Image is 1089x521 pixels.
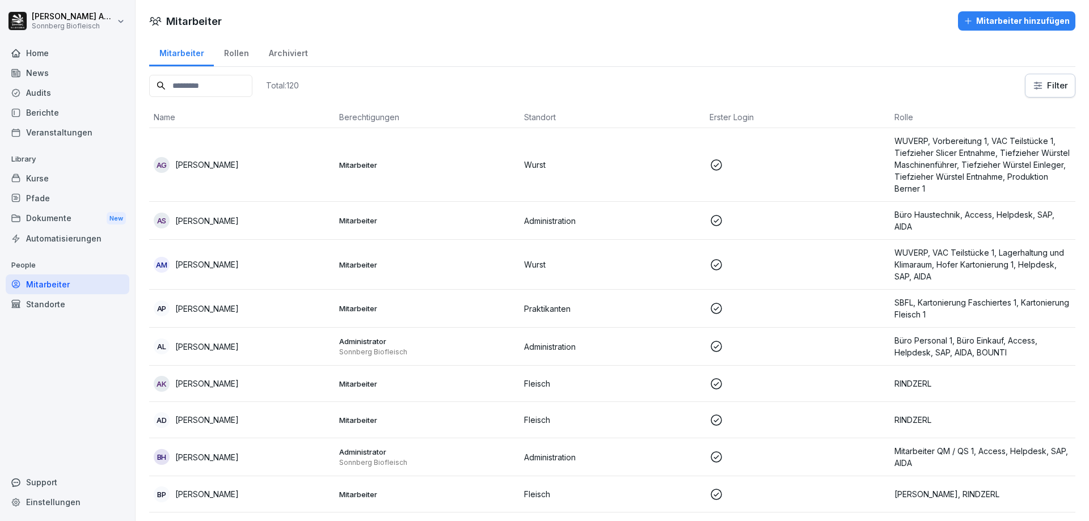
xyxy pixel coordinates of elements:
p: WUVERP, VAC Teilstücke 1, Lagerhaltung und Klimaraum, Hofer Kartonierung 1, Helpdesk, SAP, AIDA [894,247,1071,282]
div: AK [154,376,170,392]
a: Pfade [6,188,129,208]
p: Mitarbeiter [339,303,516,314]
div: AP [154,300,170,316]
p: [PERSON_NAME], RINDZERL [894,488,1071,500]
p: Praktikanten [524,303,700,315]
a: Mitarbeiter [6,274,129,294]
a: Berichte [6,103,129,122]
p: SBFL, Kartonierung Faschiertes 1, Kartonierung Fleisch 1 [894,296,1071,320]
p: Wurst [524,259,700,270]
p: Administration [524,451,700,463]
a: Automatisierungen [6,228,129,248]
p: Fleisch [524,488,700,500]
div: AD [154,412,170,428]
a: Audits [6,83,129,103]
p: Fleisch [524,378,700,389]
a: DokumenteNew [6,208,129,229]
p: Mitarbeiter [339,415,516,425]
p: Sonnberg Biofleisch [32,22,115,30]
p: Mitarbeiter QM / QS 1, Access, Helpdesk, SAP, AIDA [894,445,1071,469]
a: Kurse [6,168,129,188]
button: Mitarbeiter hinzufügen [958,11,1075,31]
a: Rollen [214,37,259,66]
p: Administration [524,341,700,353]
a: Einstellungen [6,492,129,512]
p: Mitarbeiter [339,489,516,499]
p: Library [6,150,129,168]
button: Filter [1025,74,1075,97]
p: [PERSON_NAME] [175,488,239,500]
p: [PERSON_NAME] [175,341,239,353]
p: Büro Personal 1, Büro Einkauf, Access, Helpdesk, SAP, AIDA, BOUNTI [894,334,1071,358]
p: Mitarbeiter [339,379,516,389]
div: AS [154,213,170,228]
a: Home [6,43,129,63]
p: Administrator [339,447,516,457]
th: Berechtigungen [335,107,520,128]
a: Mitarbeiter [149,37,214,66]
p: Sonnberg Biofleisch [339,348,516,357]
p: Fleisch [524,414,700,426]
div: AL [154,338,170,354]
div: AG [154,157,170,173]
a: Veranstaltungen [6,122,129,142]
th: Name [149,107,335,128]
p: RINDZERL [894,414,1071,426]
h1: Mitarbeiter [166,14,222,29]
p: [PERSON_NAME] [175,414,239,426]
a: Archiviert [259,37,318,66]
div: Filter [1032,80,1068,91]
div: BP [154,486,170,502]
p: Administrator [339,336,516,346]
p: Total: 120 [266,80,299,91]
p: [PERSON_NAME] [175,215,239,227]
a: Standorte [6,294,129,314]
p: RINDZERL [894,378,1071,389]
p: Administration [524,215,700,227]
p: [PERSON_NAME] [175,259,239,270]
div: Dokumente [6,208,129,229]
th: Standort [520,107,705,128]
div: New [107,212,126,225]
p: [PERSON_NAME] [175,159,239,171]
th: Erster Login [705,107,890,128]
div: AM [154,257,170,273]
p: Wurst [524,159,700,171]
p: Mitarbeiter [339,260,516,270]
a: News [6,63,129,83]
p: Sonnberg Biofleisch [339,458,516,467]
p: Mitarbeiter [339,215,516,226]
th: Rolle [890,107,1075,128]
p: People [6,256,129,274]
div: BH [154,449,170,465]
p: [PERSON_NAME] [175,378,239,389]
p: WUVERP, Vorbereitung 1, VAC Teilstücke 1, Tiefzieher Slicer Entnahme, Tiefzieher Würstel Maschine... [894,135,1071,194]
p: Mitarbeiter [339,160,516,170]
div: Support [6,472,129,492]
p: [PERSON_NAME] [175,451,239,463]
div: Mitarbeiter hinzufügen [964,15,1070,27]
p: Büro Haustechnik, Access, Helpdesk, SAP, AIDA [894,209,1071,232]
p: [PERSON_NAME] Anibas [32,12,115,22]
p: [PERSON_NAME] [175,303,239,315]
